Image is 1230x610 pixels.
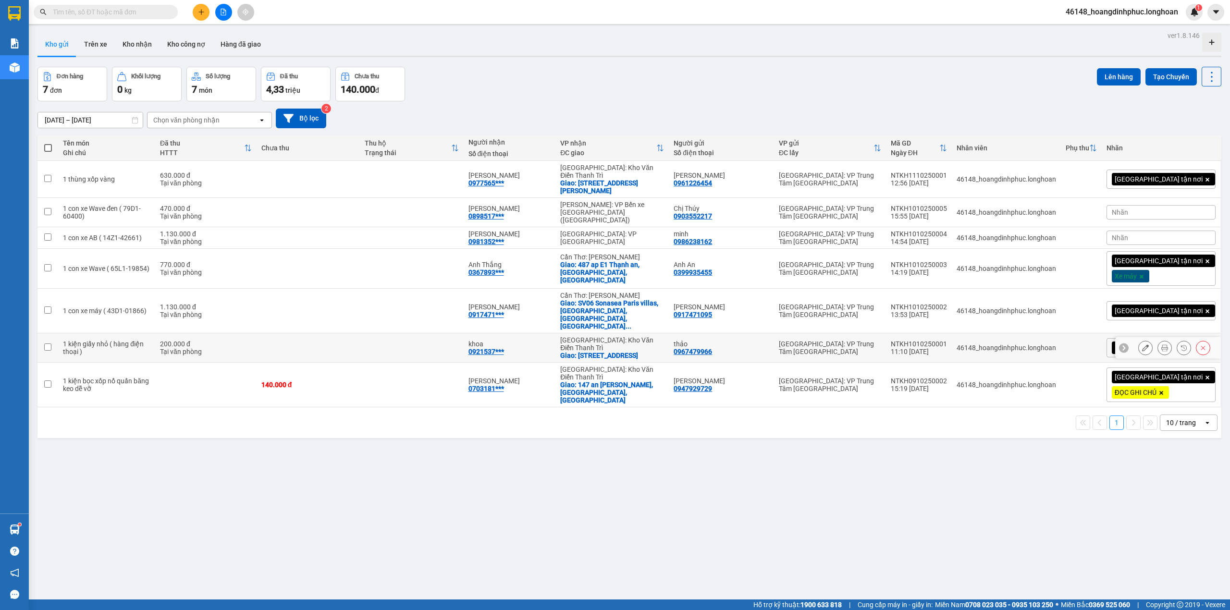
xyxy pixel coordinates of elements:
[160,268,252,276] div: Tại văn phòng
[560,352,664,359] div: Giao: Số 6 Ngõ 50 Phó Chính Kinh, Thanh Xuân, Hà Nội
[341,84,375,95] span: 140.000
[1212,8,1220,16] span: caret-down
[674,212,712,220] div: 0903552217
[198,9,205,15] span: plus
[779,139,873,147] div: VP gửi
[63,307,150,315] div: 1 con xe máy ( 43D1-01866)
[160,348,252,355] div: Tại văn phòng
[276,109,326,128] button: Bộ lọc
[560,164,664,179] div: [GEOGRAPHIC_DATA]: Kho Văn Điển Thanh Trì
[779,171,881,187] div: [GEOGRAPHIC_DATA]: VP Trung Tâm [GEOGRAPHIC_DATA]
[63,265,150,272] div: 1 con xe Wave ( 65L1-19854)
[160,303,252,311] div: 1.130.000 đ
[160,171,252,179] div: 630.000 đ
[674,171,769,179] div: Anh Phi
[674,205,769,212] div: Chị Thúy
[1066,144,1089,152] div: Phụ thu
[76,33,115,56] button: Trên xe
[160,230,252,238] div: 1.130.000 đ
[674,377,769,385] div: Chị Phương
[192,84,197,95] span: 7
[891,303,947,311] div: NTKH1010250002
[753,599,842,610] span: Hỗ trợ kỹ thuật:
[261,144,355,152] div: Chưa thu
[555,135,669,161] th: Toggle SortBy
[1197,4,1200,11] span: 1
[1058,6,1186,18] span: 46148_hoangdinhphuc.longhoan
[1190,8,1199,16] img: icon-new-feature
[891,230,947,238] div: NTKH1010250004
[115,33,160,56] button: Kho nhận
[1115,343,1203,352] span: [GEOGRAPHIC_DATA] tận nơi
[1115,175,1203,183] span: [GEOGRAPHIC_DATA] tận nơi
[1097,68,1141,85] button: Lên hàng
[1204,419,1211,427] svg: open
[1061,599,1130,610] span: Miền Bắc
[468,171,551,179] div: Anh Linh
[335,67,405,101] button: Chưa thu140.000đ
[935,599,1053,610] span: Miền Nam
[1056,603,1058,607] span: ⚪️
[1115,272,1137,281] span: Xe máy
[237,4,254,21] button: aim
[186,67,256,101] button: Số lượng7món
[266,84,284,95] span: 4,33
[779,205,881,220] div: [GEOGRAPHIC_DATA]: VP Trung Tâm [GEOGRAPHIC_DATA]
[10,547,19,556] span: question-circle
[160,33,213,56] button: Kho công nợ
[160,205,252,212] div: 470.000 đ
[560,179,664,195] div: Giao: 35 Phố Nguyễn Lam, Phúc Lợi, Long Biên, Hà Nội
[1112,234,1128,242] span: Nhãn
[1115,388,1156,397] span: ĐỌC GHI CHÚ
[468,340,551,348] div: khoa
[160,340,252,348] div: 200.000 đ
[63,205,150,220] div: 1 con xe Wave đen ( 79D1-60400)
[285,86,300,94] span: triệu
[779,149,873,157] div: ĐC lấy
[468,303,551,311] div: VIACHESLAV KIRILLOV
[957,307,1056,315] div: 46148_hoangdinhphuc.longhoan
[37,33,76,56] button: Kho gửi
[957,344,1056,352] div: 46148_hoangdinhphuc.longhoan
[365,139,451,147] div: Thu hộ
[891,348,947,355] div: 11:10 [DATE]
[957,144,1056,152] div: Nhân viên
[891,261,947,268] div: NTKH1010250003
[206,73,230,80] div: Số lượng
[215,4,232,21] button: file-add
[674,311,712,318] div: 0917471095
[10,62,20,73] img: warehouse-icon
[1089,601,1130,609] strong: 0369 525 060
[63,340,150,355] div: 1 kiện giấy nhỏ ( hàng điện thoại )
[957,265,1056,272] div: 46148_hoangdinhphuc.longhoan
[1115,256,1203,265] span: [GEOGRAPHIC_DATA] tận nơi
[10,590,19,599] span: message
[468,150,551,158] div: Số điện thoại
[1202,33,1221,52] div: Tạo kho hàng mới
[1115,373,1203,381] span: [GEOGRAPHIC_DATA] tận nơi
[891,205,947,212] div: NTKH1010250005
[891,212,947,220] div: 15:55 [DATE]
[1107,144,1216,152] div: Nhãn
[560,149,656,157] div: ĐC giao
[261,67,331,101] button: Đã thu4,33 triệu
[242,9,249,15] span: aim
[891,171,947,179] div: NTKH1110250001
[50,86,62,94] span: đơn
[560,201,664,224] div: [PERSON_NAME]: VP Bến xe [GEOGRAPHIC_DATA] ([GEOGRAPHIC_DATA])
[160,238,252,245] div: Tại văn phòng
[375,86,379,94] span: đ
[560,366,664,381] div: [GEOGRAPHIC_DATA]: Kho Văn Điển Thanh Trì
[38,112,143,128] input: Select a date range.
[117,84,123,95] span: 0
[258,116,266,124] svg: open
[155,135,257,161] th: Toggle SortBy
[360,135,463,161] th: Toggle SortBy
[674,179,712,187] div: 0961226454
[193,4,209,21] button: plus
[1109,415,1124,430] button: 1
[10,525,20,535] img: warehouse-icon
[1061,135,1102,161] th: Toggle SortBy
[10,568,19,577] span: notification
[957,234,1056,242] div: 46148_hoangdinhphuc.longhoan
